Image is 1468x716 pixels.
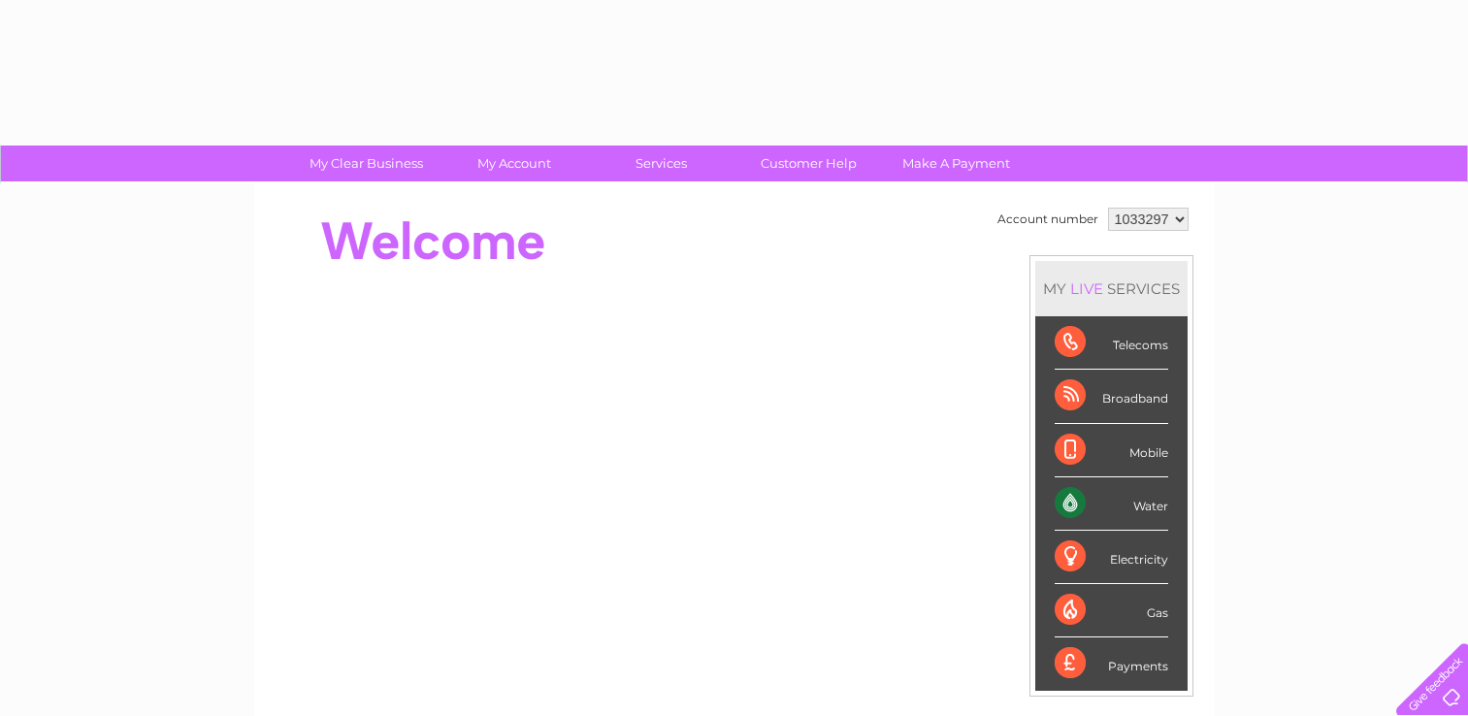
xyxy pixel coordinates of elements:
[1055,477,1168,531] div: Water
[993,203,1103,236] td: Account number
[876,146,1036,181] a: Make A Payment
[1055,531,1168,584] div: Electricity
[434,146,594,181] a: My Account
[729,146,889,181] a: Customer Help
[1035,261,1188,316] div: MY SERVICES
[1055,637,1168,690] div: Payments
[1055,584,1168,637] div: Gas
[1055,424,1168,477] div: Mobile
[581,146,741,181] a: Services
[1055,370,1168,423] div: Broadband
[1055,316,1168,370] div: Telecoms
[1066,279,1107,298] div: LIVE
[286,146,446,181] a: My Clear Business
